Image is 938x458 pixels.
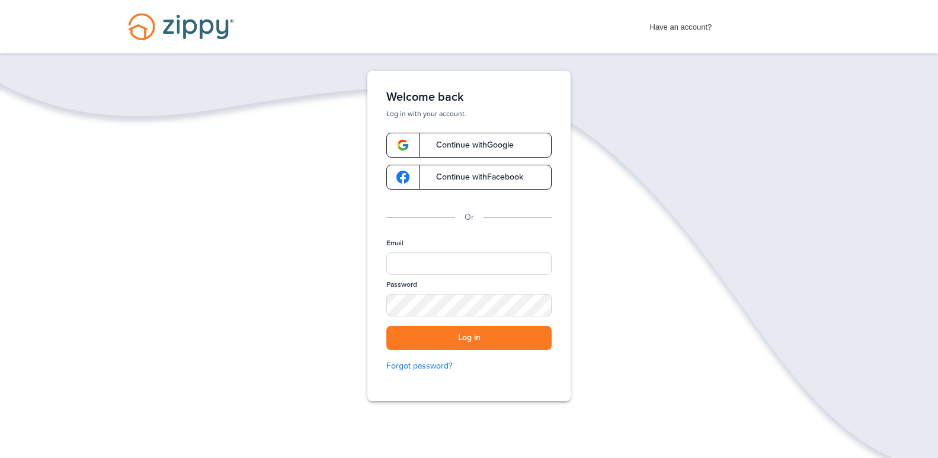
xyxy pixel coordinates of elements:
[386,360,552,373] a: Forgot password?
[386,109,552,118] p: Log in with your account.
[386,326,552,350] button: Log in
[386,238,404,248] label: Email
[424,173,523,181] span: Continue with Facebook
[386,280,417,290] label: Password
[386,294,552,316] input: Password
[386,133,552,158] a: google-logoContinue withGoogle
[386,252,552,275] input: Email
[386,90,552,104] h1: Welcome back
[465,211,474,224] p: Or
[386,165,552,190] a: google-logoContinue withFacebook
[650,15,712,34] span: Have an account?
[396,171,409,184] img: google-logo
[424,141,514,149] span: Continue with Google
[396,139,409,152] img: google-logo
